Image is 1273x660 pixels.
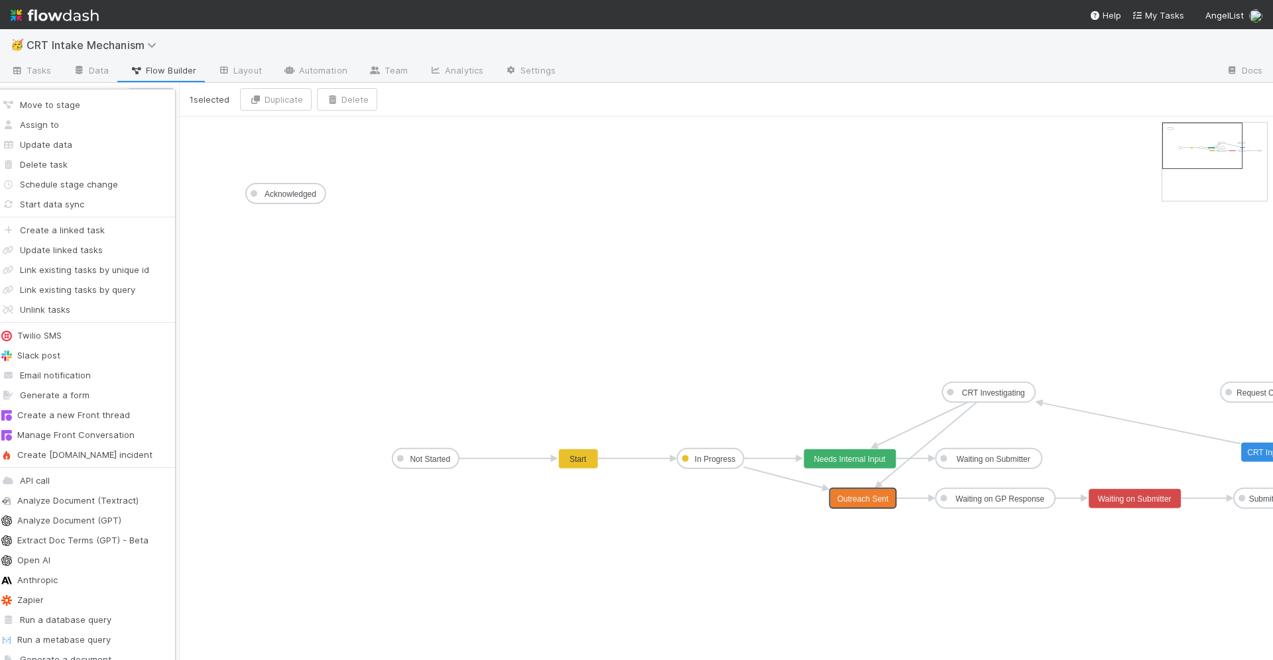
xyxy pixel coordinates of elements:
img: front-logo-b4b721b83371efbadf0a.svg [1,430,12,441]
img: openai-logo-6c72d3214ab305b6eb66.svg [1,535,12,546]
img: metabase-097a4043ad13dfeee509.svg [1,635,12,645]
img: front-logo-b4b721b83371efbadf0a.svg [1,410,12,421]
img: openai-logo-6c72d3214ab305b6eb66.svg [1,516,12,526]
img: slack-logo-be3b6b95c164fb0f6cff.svg [1,351,12,361]
img: anthropic-logo-88d19f10a46303cdf31e.svg [1,575,12,586]
img: openai-logo-6c72d3214ab305b6eb66.svg [1,555,12,566]
img: incident-io-logo-f946c388ae438ccf4486.png [1,450,12,461]
img: zapier-logo-6a0a5e15dd7e324a8df7.svg [1,595,12,606]
img: textract-logo-9c0f537c255f7ed06b74.svg [1,496,12,506]
img: twilio-logo-1d0d9b4442fc185abb44.svg [1,331,12,341]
